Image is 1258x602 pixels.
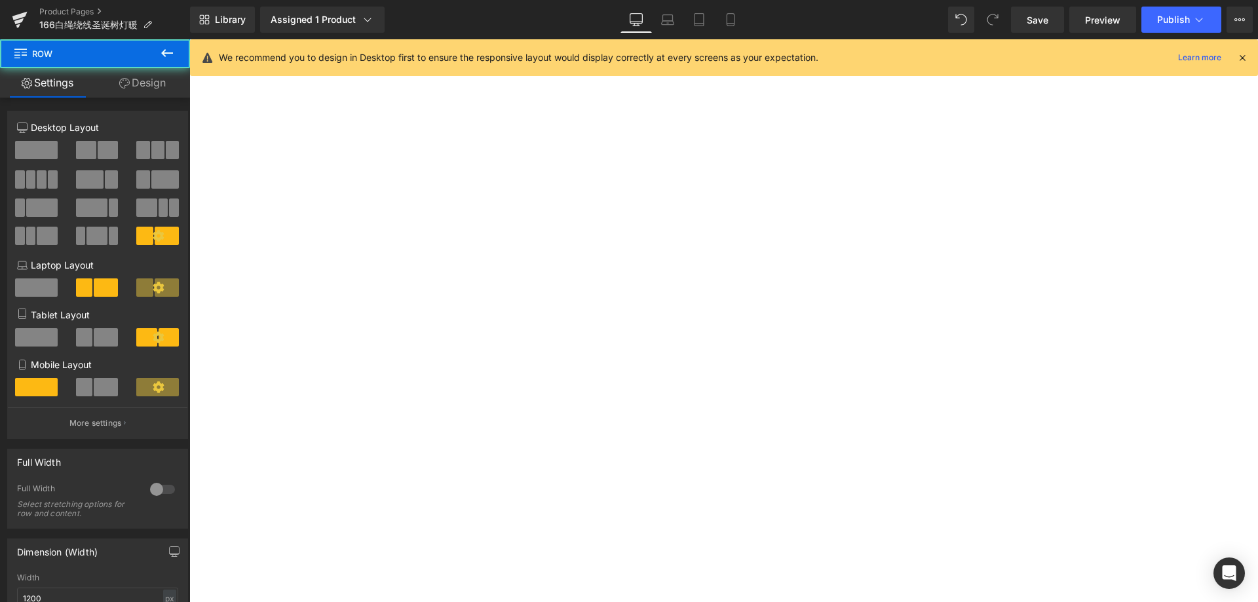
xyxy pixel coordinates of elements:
p: Mobile Layout [17,358,178,371]
a: Preview [1069,7,1136,33]
button: More settings [8,407,187,438]
button: More [1227,7,1253,33]
a: Learn more [1173,50,1227,66]
span: 166白绳绕线圣诞树灯暖 [39,20,138,30]
a: Laptop [652,7,683,33]
p: Laptop Layout [17,258,178,272]
span: Row [13,39,144,68]
div: Full Width [17,483,137,497]
iframe: To enrich screen reader interactions, please activate Accessibility in Grammarly extension settings [189,39,1258,602]
p: More settings [69,417,122,429]
p: Desktop Layout [17,121,178,134]
div: Assigned 1 Product [271,13,374,26]
a: Product Pages [39,7,190,17]
div: Select stretching options for row and content. [17,500,135,518]
div: Dimension (Width) [17,539,98,557]
div: Full Width [17,449,61,468]
a: Tablet [683,7,715,33]
button: Undo [948,7,974,33]
a: Design [95,68,190,98]
div: Open Intercom Messenger [1213,557,1245,589]
span: Library [215,14,246,26]
button: Publish [1141,7,1221,33]
a: Desktop [620,7,652,33]
a: New Library [190,7,255,33]
button: Redo [980,7,1006,33]
p: Tablet Layout [17,308,178,322]
p: We recommend you to design in Desktop first to ensure the responsive layout would display correct... [219,50,818,65]
a: Mobile [715,7,746,33]
div: Width [17,573,178,582]
span: Save [1027,13,1048,27]
span: Publish [1157,14,1190,25]
span: Preview [1085,13,1120,27]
